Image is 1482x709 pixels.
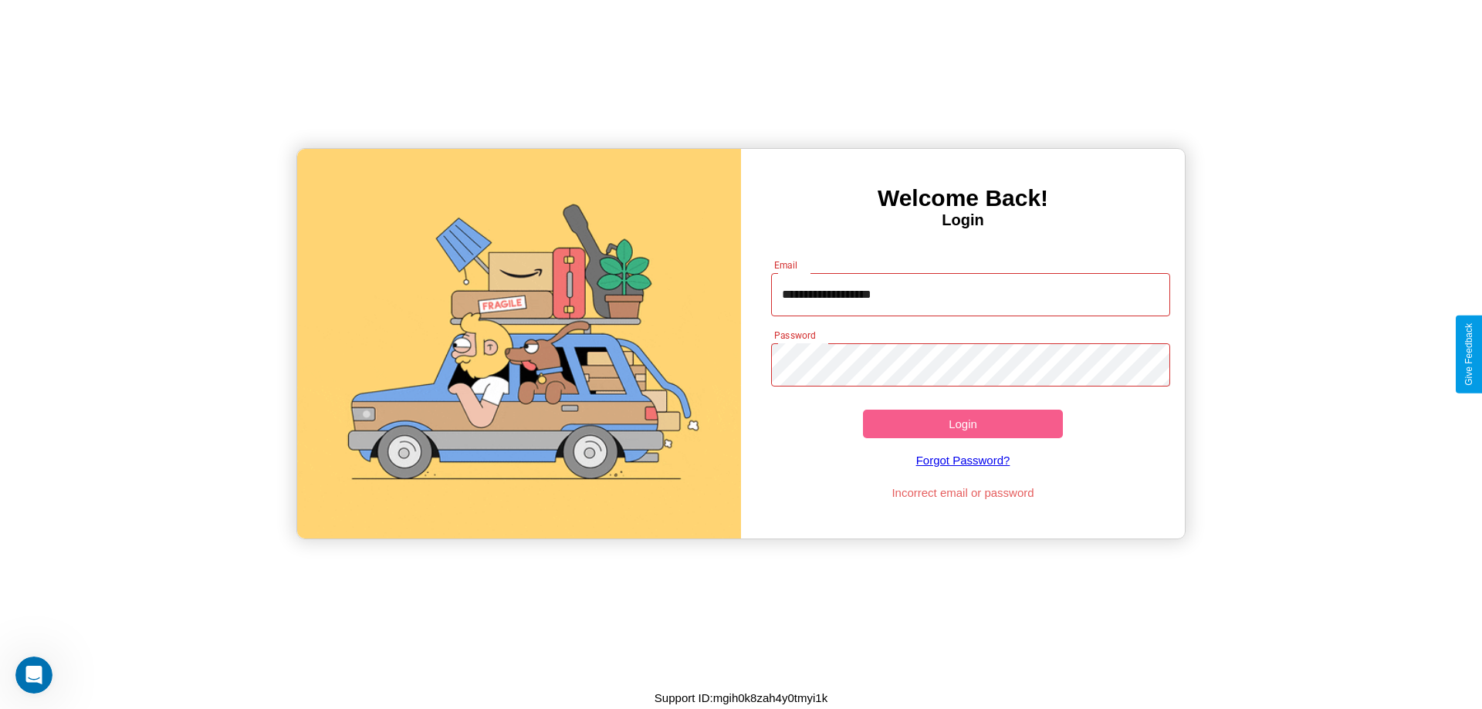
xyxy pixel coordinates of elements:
button: Login [863,410,1063,438]
label: Password [774,329,815,342]
h4: Login [741,211,1185,229]
iframe: Intercom live chat [15,657,52,694]
a: Forgot Password? [763,438,1163,482]
h3: Welcome Back! [741,185,1185,211]
p: Support ID: mgih0k8zah4y0tmyi1k [655,687,827,708]
label: Email [774,258,798,272]
img: gif [297,149,741,539]
div: Give Feedback [1463,323,1474,386]
p: Incorrect email or password [763,482,1163,503]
